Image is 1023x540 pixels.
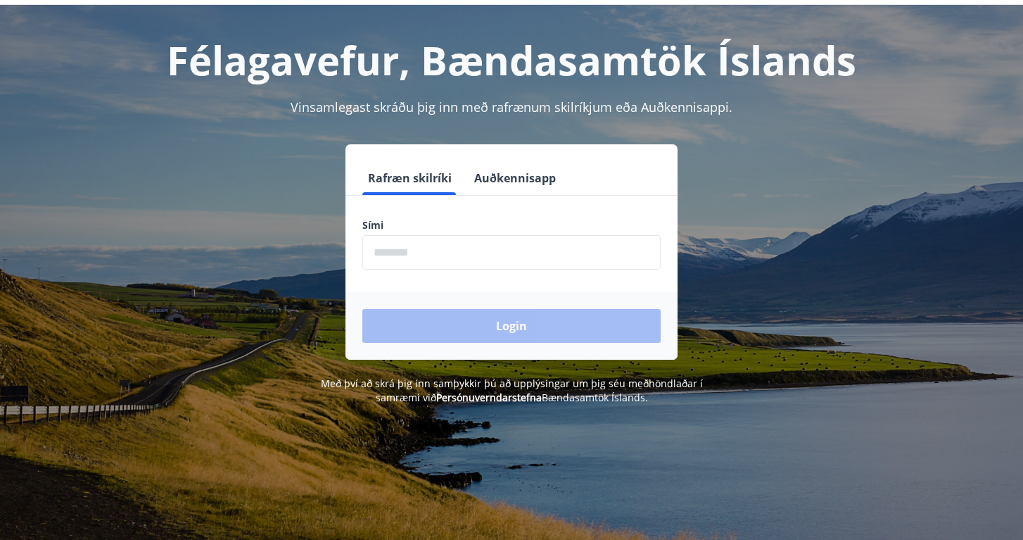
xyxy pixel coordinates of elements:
label: Sími [362,218,661,232]
button: Auðkennisapp [469,161,561,195]
a: Persónuverndarstefna [436,391,542,404]
span: Með því að skrá þig inn samþykkir þú að upplýsingar um þig séu meðhöndlaðar í samræmi við Bændasa... [321,377,703,404]
button: Rafræn skilríki [362,161,457,195]
span: Vinsamlegast skráðu þig inn með rafrænum skilríkjum eða Auðkennisappi. [291,99,732,115]
h1: Félagavefur, Bændasamtök Íslands [22,33,1001,87]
